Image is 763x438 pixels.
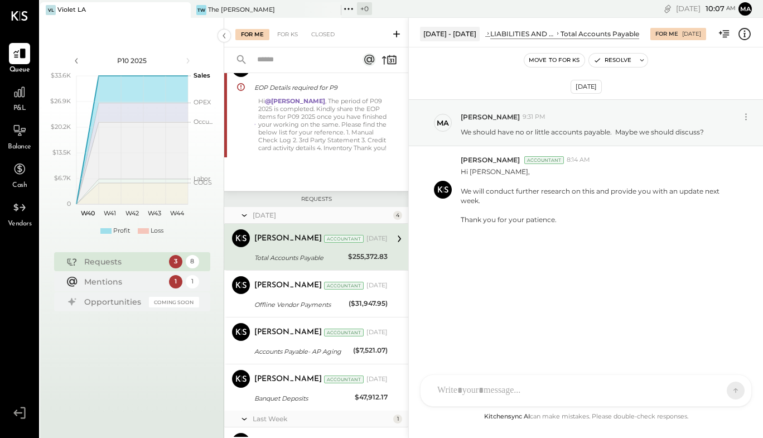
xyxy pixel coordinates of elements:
text: 0 [67,200,71,208]
div: VL [46,5,56,15]
text: $26.9K [50,97,71,105]
div: [DATE] [571,80,602,94]
div: The [PERSON_NAME] [208,6,275,15]
span: P&L [13,104,26,114]
span: [PERSON_NAME] [461,112,520,122]
p: Hi [PERSON_NAME], We will conduct further research on this and provide you with an update next we... [461,167,740,224]
a: Cash [1,158,38,191]
text: Labor [194,175,210,182]
div: 3 [169,255,182,268]
button: Ma [738,2,752,16]
span: Balance [8,142,31,152]
div: ($31,947.95) [349,298,388,309]
div: Accountant [324,329,364,336]
div: Total Accounts Payable [254,252,345,263]
div: EOP Details required for P9 [254,82,384,93]
text: W43 [148,209,161,217]
div: Violet LA [57,6,86,15]
div: Profit [113,227,130,235]
div: Requests [84,256,163,267]
div: [DATE] [366,234,388,243]
div: ($7,521.07) [353,345,388,356]
div: 1 [169,275,182,288]
div: Hi , The period of P09 2025 is completed. Kindly share the EOP items for P09 2025 once you have f... [258,97,388,152]
div: [PERSON_NAME] [254,233,322,244]
div: Requests [230,195,403,203]
div: Mentions [84,276,163,287]
text: $13.5K [52,148,71,156]
div: Opportunities [84,296,143,307]
div: [DATE] [253,210,390,220]
div: Accountant [324,235,364,243]
div: For Me [235,29,269,40]
span: am [726,4,736,12]
button: Resolve [589,54,636,67]
div: Last Week [253,414,390,423]
div: Accountant [324,376,364,383]
div: [DATE] [676,3,736,14]
span: Vendors [8,219,32,229]
div: Accounts Payable- AP Aging [254,346,350,357]
div: Closed [306,29,340,40]
div: [DATE] [682,30,701,38]
div: TW [196,5,206,15]
div: Coming Soon [149,297,199,307]
text: COGS [194,179,212,186]
div: Loss [151,227,163,235]
a: Queue [1,43,38,75]
div: P10 2025 [85,56,180,65]
text: $33.6K [51,71,71,79]
div: Accountant [324,282,364,290]
div: For KS [272,29,303,40]
div: [DATE] [366,281,388,290]
span: 10 : 07 [702,3,725,14]
text: W44 [170,209,184,217]
div: [DATE] - [DATE] [420,27,480,41]
div: For Me [655,30,678,38]
text: Occu... [194,118,213,126]
div: Total Accounts Payable [561,29,639,38]
div: $47,912.17 [355,392,388,403]
span: 8:14 AM [567,156,590,165]
a: Vendors [1,197,38,229]
div: [DATE] [366,375,388,384]
div: 8 [186,255,199,268]
text: W41 [104,209,116,217]
p: We should have no or little accounts payable. Maybe we should discuss? [461,127,704,137]
div: Offline Vendor Payments [254,299,345,310]
div: Ma [437,118,449,128]
text: OPEX [194,98,211,106]
button: Move to for ks [524,54,585,67]
span: Queue [9,65,30,75]
text: W42 [125,209,139,217]
div: + 0 [357,2,372,15]
text: $20.2K [51,123,71,131]
text: W40 [80,209,94,217]
text: Sales [194,71,210,79]
div: 4 [393,211,402,220]
a: Balance [1,120,38,152]
strong: @[PERSON_NAME] [265,97,325,105]
text: $6.7K [54,174,71,182]
div: LIABILITIES AND EQUITY [490,29,555,38]
div: $255,372.83 [348,251,388,262]
span: [PERSON_NAME] [461,155,520,165]
div: [DATE] [366,328,388,337]
a: P&L [1,81,38,114]
div: 1 [393,415,402,423]
div: copy link [662,3,673,15]
div: [PERSON_NAME] [254,374,322,385]
span: 9:31 PM [523,113,545,122]
div: [PERSON_NAME] [254,280,322,291]
div: 1 [186,275,199,288]
div: Accountant [524,156,564,164]
div: Banquet Deposits [254,393,351,404]
span: Cash [12,181,27,191]
div: [PERSON_NAME] [254,327,322,338]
